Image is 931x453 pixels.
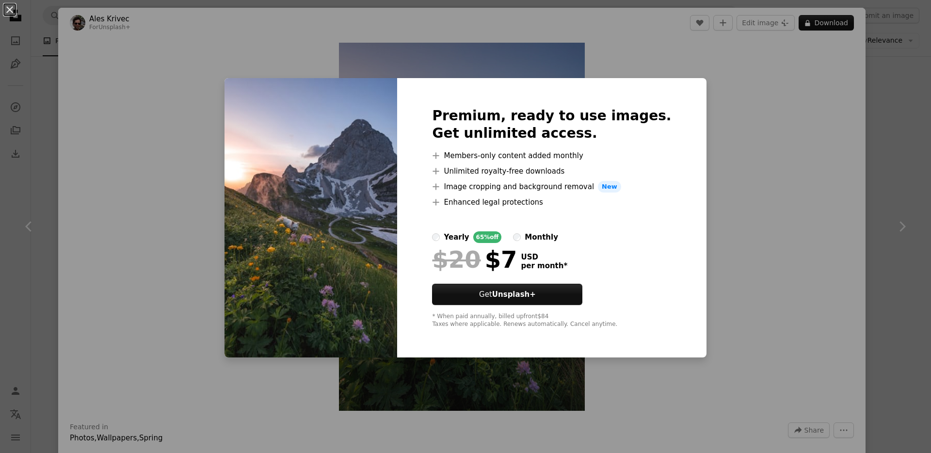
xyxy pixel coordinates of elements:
div: 65% off [473,231,502,243]
span: $20 [432,247,481,272]
li: Enhanced legal protections [432,196,671,208]
span: USD [521,253,567,261]
div: * When paid annually, billed upfront $84 Taxes where applicable. Renews automatically. Cancel any... [432,313,671,328]
div: $7 [432,247,517,272]
strong: Unsplash+ [492,290,536,299]
input: yearly65%off [432,233,440,241]
span: New [598,181,621,193]
li: Members-only content added monthly [432,150,671,162]
div: yearly [444,231,469,243]
div: monthly [525,231,558,243]
li: Unlimited royalty-free downloads [432,165,671,177]
span: per month * [521,261,567,270]
button: GetUnsplash+ [432,284,582,305]
img: premium_photo-1674917000586-b7564f21540e [225,78,397,357]
li: Image cropping and background removal [432,181,671,193]
h2: Premium, ready to use images. Get unlimited access. [432,107,671,142]
input: monthly [513,233,521,241]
